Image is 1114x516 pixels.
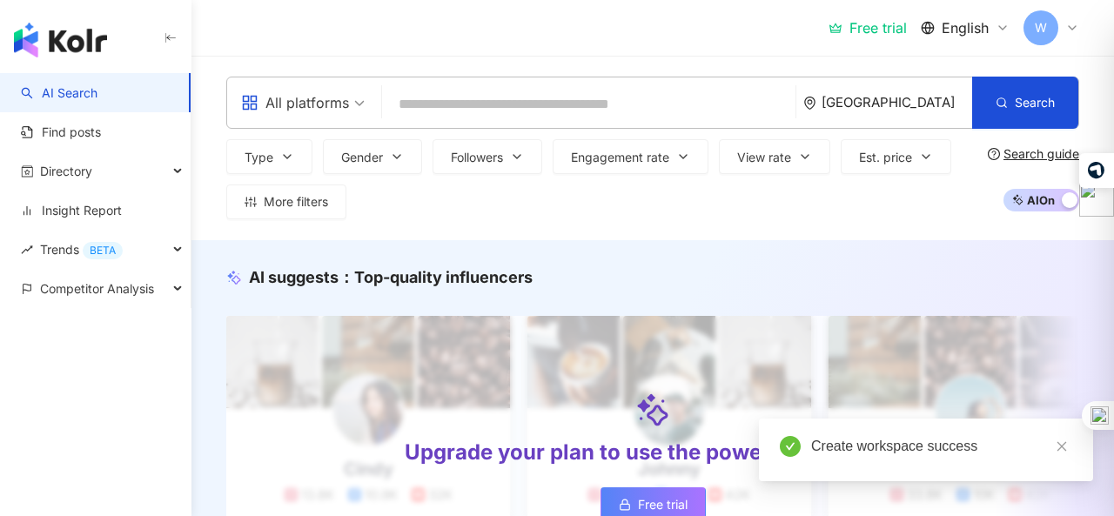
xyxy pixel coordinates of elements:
[972,77,1078,129] button: Search
[69,180,125,201] span: Clip more:
[83,23,114,37] span: xTiles
[1035,18,1047,37] span: W
[942,18,989,37] span: English
[737,151,791,164] span: View rate
[433,139,542,174] button: Followers
[829,19,907,37] a: Free trial
[780,436,801,457] span: check-circle
[323,139,422,174] button: Gender
[1091,406,1109,425] img: one_i.png
[1015,96,1055,110] span: Search
[354,268,533,286] span: Top-quality influencers
[803,97,816,110] span: environment
[859,151,912,164] span: Est. price
[1003,147,1079,161] div: Search guide
[40,269,154,308] span: Competitor Analysis
[44,111,325,166] img: ADKq_NZco6Q7wAOwBuy5BCu_Mb2HhSmda_cdUOaEzeTZfFKDnxF7sHU3L99A__8y54yvhpAxPyOmnEiGhZxjC77gOb6JAbUZ5...
[719,139,830,174] button: View rate
[40,151,92,191] span: Directory
[341,151,383,164] span: Gender
[638,498,688,512] span: Free trial
[71,426,130,446] span: Inbox Panel
[211,231,305,252] span: Clear all and close
[988,148,1000,160] span: question-circle
[226,184,346,219] button: More filters
[21,202,122,219] a: Insight Report
[14,23,107,57] img: logo
[226,139,312,174] button: Type
[83,242,123,259] div: BETA
[241,94,258,111] span: appstore
[129,469,253,486] span: Save as Note in xTiles
[822,95,972,110] div: [GEOGRAPHIC_DATA]
[245,151,273,164] span: Type
[841,139,951,174] button: Est. price
[241,89,349,117] div: All platforms
[811,436,1072,457] div: Create workspace success
[21,244,33,256] span: rise
[21,124,101,141] a: Find posts
[571,151,669,164] span: Engagement rate
[21,84,97,102] a: searchAI Search
[44,403,315,422] div: Destination
[405,438,901,467] div: Upgrade your plan to use the power of AI Search
[553,139,708,174] button: Engagement rate
[40,230,123,269] span: Trends
[264,195,328,209] span: More filters
[451,151,503,164] span: Followers
[249,266,533,288] div: AI suggests ：
[1056,440,1068,452] span: close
